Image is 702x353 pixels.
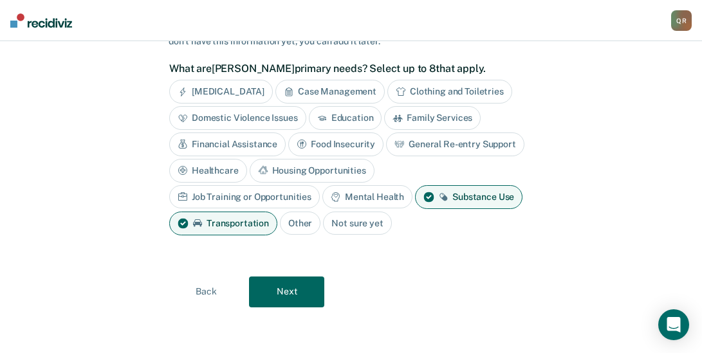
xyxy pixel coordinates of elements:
[169,159,247,183] div: Healthcare
[323,212,391,235] div: Not sure yet
[169,276,244,307] button: Back
[387,80,512,104] div: Clothing and Toiletries
[658,309,689,340] div: Open Intercom Messenger
[671,10,692,31] button: QR
[169,185,320,209] div: Job Training or Opportunities
[275,80,385,104] div: Case Management
[671,10,692,31] div: Q R
[169,62,526,75] label: What are [PERSON_NAME] primary needs? Select up to 8 that apply.
[169,80,273,104] div: [MEDICAL_DATA]
[309,106,382,130] div: Education
[169,132,286,156] div: Financial Assistance
[10,14,72,28] img: Recidiviz
[250,159,374,183] div: Housing Opportunities
[249,276,324,307] button: Next
[384,106,481,130] div: Family Services
[386,132,524,156] div: General Re-entry Support
[415,185,522,209] div: Substance Use
[288,132,383,156] div: Food Insecurity
[322,185,412,209] div: Mental Health
[169,212,277,235] div: Transportation
[280,212,320,235] div: Other
[169,106,306,130] div: Domestic Violence Issues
